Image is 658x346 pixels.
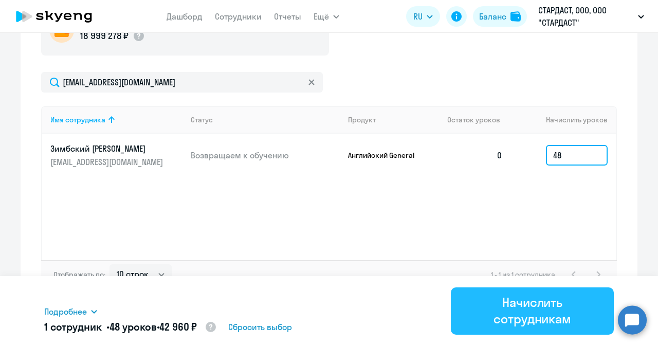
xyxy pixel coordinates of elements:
[447,115,511,124] div: Остаток уроков
[451,287,614,335] button: Начислить сотрудникам
[50,115,182,124] div: Имя сотрудника
[406,6,440,27] button: RU
[41,72,323,93] input: Поиск по имени, email, продукту или статусу
[510,11,521,22] img: balance
[109,320,157,333] span: 48 уроков
[80,29,129,43] p: 18 999 278 ₽
[439,134,511,177] td: 0
[413,10,423,23] span: RU
[159,320,197,333] span: 42 960 ₽
[479,10,506,23] div: Баланс
[491,270,555,279] span: 1 - 1 из 1 сотрудника
[348,115,376,124] div: Продукт
[348,151,425,160] p: Английский General
[465,294,599,327] div: Начислить сотрудникам
[50,115,105,124] div: Имя сотрудника
[447,115,500,124] span: Остаток уроков
[191,115,340,124] div: Статус
[314,10,329,23] span: Ещё
[44,305,87,318] span: Подробнее
[215,11,262,22] a: Сотрудники
[228,321,292,333] span: Сбросить выбор
[314,6,339,27] button: Ещё
[538,4,634,29] p: СТАРДАСТ, ООО, ООО "СТАРДАСТ"
[348,115,440,124] div: Продукт
[533,4,649,29] button: СТАРДАСТ, ООО, ООО "СТАРДАСТ"
[511,106,616,134] th: Начислить уроков
[274,11,301,22] a: Отчеты
[191,115,213,124] div: Статус
[44,320,217,335] h5: 1 сотрудник • •
[53,270,105,279] span: Отображать по:
[50,143,166,154] p: Зимбский [PERSON_NAME]
[50,143,182,168] a: Зимбский [PERSON_NAME][EMAIL_ADDRESS][DOMAIN_NAME]
[473,6,527,27] button: Балансbalance
[50,156,166,168] p: [EMAIL_ADDRESS][DOMAIN_NAME]
[191,150,340,161] p: Возвращаем к обучению
[167,11,203,22] a: Дашборд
